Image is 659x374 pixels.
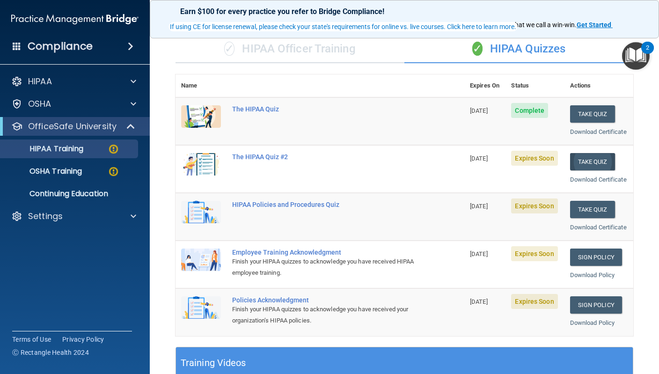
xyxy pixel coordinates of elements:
[505,74,564,97] th: Status
[577,21,613,29] a: Get Started
[12,335,51,344] a: Terms of Use
[62,335,104,344] a: Privacy Policy
[470,107,488,114] span: [DATE]
[180,7,629,16] p: Earn $100 for every practice you refer to Bridge Compliance!
[511,151,557,166] span: Expires Soon
[28,121,117,132] p: OfficeSafe University
[11,98,136,110] a: OSHA
[11,76,136,87] a: HIPAA
[564,74,633,97] th: Actions
[28,40,93,53] h4: Compliance
[28,98,51,110] p: OSHA
[176,35,404,63] div: HIPAA Officer Training
[570,271,615,279] a: Download Policy
[472,42,483,56] span: ✓
[488,21,577,29] span: ! That's what we call a win-win.
[570,128,627,135] a: Download Certificate
[180,21,447,29] span: Refer a friend at any practice, whether it's medical, dental, or any other speciality, and score a
[577,21,611,29] strong: Get Started
[470,203,488,210] span: [DATE]
[511,103,548,118] span: Complete
[570,153,615,170] button: Take Quiz
[232,256,417,279] div: Finish your HIPAA quizzes to acknowledge you have received HIPAA employee training.
[470,250,488,257] span: [DATE]
[176,74,227,97] th: Name
[181,355,246,371] h5: Training Videos
[108,166,119,177] img: warning-circle.0cc9ac19.png
[232,105,417,113] div: The HIPAA Quiz
[170,23,516,30] div: If using CE for license renewal, please check your state's requirements for online vs. live cours...
[511,198,557,213] span: Expires Soon
[470,298,488,305] span: [DATE]
[570,224,627,231] a: Download Certificate
[6,189,134,198] p: Continuing Education
[570,201,615,218] button: Take Quiz
[11,121,136,132] a: OfficeSafe University
[232,304,417,326] div: Finish your HIPAA quizzes to acknowledge you have received your organization’s HIPAA policies.
[622,42,650,70] button: Open Resource Center, 2 new notifications
[232,153,417,161] div: The HIPAA Quiz #2
[464,74,505,97] th: Expires On
[11,10,139,29] img: PMB logo
[570,319,615,326] a: Download Policy
[570,296,622,314] a: Sign Policy
[511,246,557,261] span: Expires Soon
[6,167,82,176] p: OSHA Training
[28,211,63,222] p: Settings
[511,294,557,309] span: Expires Soon
[646,48,649,60] div: 2
[570,249,622,266] a: Sign Policy
[11,211,136,222] a: Settings
[232,249,417,256] div: Employee Training Acknowledgment
[224,42,234,56] span: ✓
[447,21,488,29] strong: $100 gift card
[168,22,518,31] button: If using CE for license renewal, please check your state's requirements for online vs. live cours...
[232,201,417,208] div: HIPAA Policies and Procedures Quiz
[570,105,615,123] button: Take Quiz
[570,176,627,183] a: Download Certificate
[470,155,488,162] span: [DATE]
[12,348,89,357] span: Ⓒ Rectangle Health 2024
[28,76,52,87] p: HIPAA
[404,35,633,63] div: HIPAA Quizzes
[232,296,417,304] div: Policies Acknowledgment
[108,143,119,155] img: warning-circle.0cc9ac19.png
[6,144,83,154] p: HIPAA Training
